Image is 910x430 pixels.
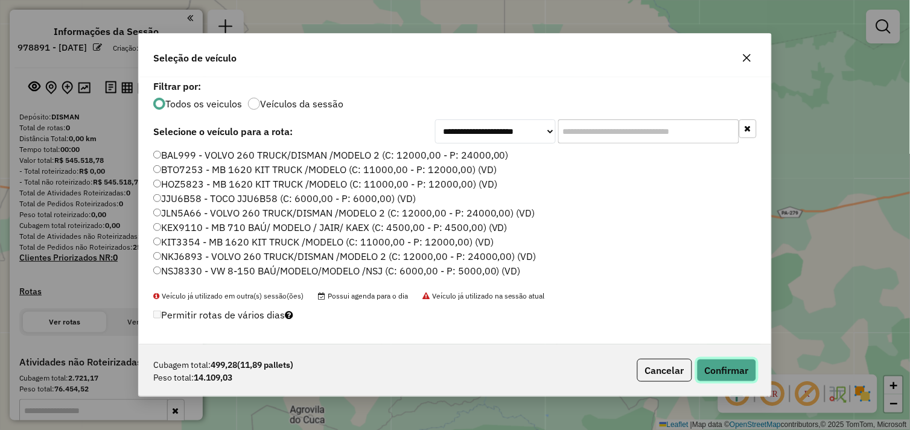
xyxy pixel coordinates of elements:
input: KEX9110 - MB 710 BAÚ/ MODELO / JAIR/ KAEX (C: 4500,00 - P: 4500,00) (VD) [153,223,161,231]
span: (11,89 pallets) [237,359,293,370]
input: BAL999 - VOLVO 260 TRUCK/DISMAN /MODELO 2 (C: 12000,00 - P: 24000,00) [153,151,161,159]
input: JLN5A66 - VOLVO 260 TRUCK/DISMAN /MODELO 2 (C: 12000,00 - P: 24000,00) (VD) [153,209,161,217]
label: KIT3354 - MB 1620 KIT TRUCK /MODELO (C: 11000,00 - P: 12000,00) (VD) [153,235,494,249]
strong: 14.109,03 [194,372,232,384]
label: JJU6B58 - TOCO JJU6B58 (C: 6000,00 - P: 6000,00) (VD) [153,191,416,206]
span: Seleção de veículo [153,51,237,65]
label: KEX9110 - MB 710 BAÚ/ MODELO / JAIR/ KAEX (C: 4500,00 - P: 4500,00) (VD) [153,220,507,235]
label: BTO7253 - MB 1620 KIT TRUCK /MODELO (C: 11000,00 - P: 12000,00) (VD) [153,162,497,177]
span: Cubagem total: [153,359,211,372]
button: Cancelar [637,359,692,382]
label: JLN5A66 - VOLVO 260 TRUCK/DISMAN /MODELO 2 (C: 12000,00 - P: 24000,00) (VD) [153,206,535,220]
label: Veículos da sessão [260,99,343,109]
button: Confirmar [697,359,757,382]
label: BAL999 - VOLVO 260 TRUCK/DISMAN /MODELO 2 (C: 12000,00 - P: 24000,00) [153,148,509,162]
label: OCA7167 - VOLVO 260 TRUCK/DISMAN /MODELO 2 (C: 12000,00 - P: 24000,00) (VD) [153,278,538,292]
span: Veículo já utilizado na sessão atual [422,291,545,300]
input: JJU6B58 - TOCO JJU6B58 (C: 6000,00 - P: 6000,00) (VD) [153,194,161,202]
label: Filtrar por: [153,79,757,93]
label: Todos os veiculos [165,99,242,109]
label: HOZ5823 - MB 1620 KIT TRUCK /MODELO (C: 11000,00 - P: 12000,00) (VD) [153,177,497,191]
span: Veículo já utilizado em outra(s) sessão(ões) [153,291,304,300]
span: Peso total: [153,372,194,384]
input: Permitir rotas de vários dias [153,311,161,318]
input: NKJ6893 - VOLVO 260 TRUCK/DISMAN /MODELO 2 (C: 12000,00 - P: 24000,00) (VD) [153,252,161,260]
input: KIT3354 - MB 1620 KIT TRUCK /MODELO (C: 11000,00 - P: 12000,00) (VD) [153,238,161,245]
input: HOZ5823 - MB 1620 KIT TRUCK /MODELO (C: 11000,00 - P: 12000,00) (VD) [153,180,161,188]
span: Possui agenda para o dia [318,291,408,300]
label: NKJ6893 - VOLVO 260 TRUCK/DISMAN /MODELO 2 (C: 12000,00 - P: 24000,00) (VD) [153,249,536,264]
input: NSJ8330 - VW 8-150 BAÚ/MODELO/MODELO /NSJ (C: 6000,00 - P: 5000,00) (VD) [153,267,161,274]
label: Permitir rotas de vários dias [153,303,293,326]
input: BTO7253 - MB 1620 KIT TRUCK /MODELO (C: 11000,00 - P: 12000,00) (VD) [153,165,161,173]
i: Selecione pelo menos um veículo [285,310,293,320]
label: NSJ8330 - VW 8-150 BAÚ/MODELO/MODELO /NSJ (C: 6000,00 - P: 5000,00) (VD) [153,264,521,278]
strong: 499,28 [211,359,293,372]
strong: Selecione o veículo para a rota: [153,125,293,138]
